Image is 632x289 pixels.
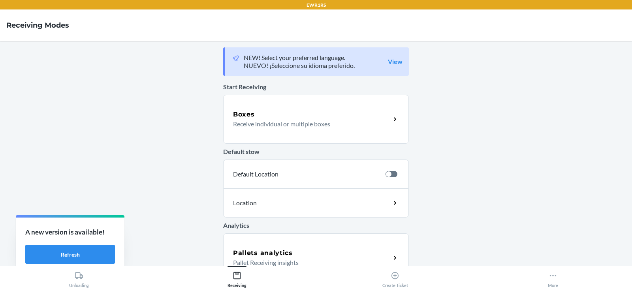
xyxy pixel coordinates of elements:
button: More [474,266,632,288]
p: A new version is available! [25,227,115,237]
p: NUEVO! ¡Seleccione su idioma preferido. [244,62,355,69]
p: Analytics [223,221,409,230]
a: BoxesReceive individual or multiple boxes [223,95,409,144]
a: Pallets analyticsPallet Receiving insights [223,233,409,282]
div: More [548,268,558,288]
div: Create Ticket [382,268,408,288]
button: Receiving [158,266,316,288]
a: View [388,58,403,66]
button: Refresh [25,245,115,264]
p: Default Location [233,169,379,179]
p: Start Receiving [223,82,409,92]
p: Receive individual or multiple boxes [233,119,384,129]
a: Location [223,188,409,218]
p: Location [233,198,326,208]
button: Create Ticket [316,266,474,288]
p: EWR1RS [307,2,326,9]
p: NEW! Select your preferred language. [244,54,355,62]
div: Receiving [228,268,246,288]
p: Pallet Receiving insights [233,258,384,267]
h4: Receiving Modes [6,20,69,30]
p: Default stow [223,147,409,156]
h5: Pallets analytics [233,248,293,258]
h5: Boxes [233,110,255,119]
div: Unloading [69,268,89,288]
